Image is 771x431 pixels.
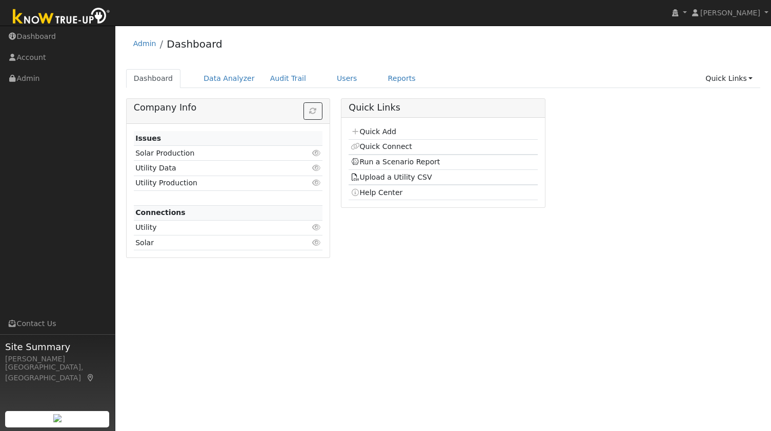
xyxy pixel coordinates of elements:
i: Click to view [312,179,321,186]
a: Upload a Utility CSV [351,173,432,181]
a: Map [86,374,95,382]
img: retrieve [53,414,62,422]
td: Utility Production [134,176,292,190]
span: Site Summary [5,340,110,354]
i: Click to view [312,239,321,246]
i: Click to view [312,224,321,231]
a: Run a Scenario Report [351,158,440,166]
a: Users [329,69,365,88]
div: [PERSON_NAME] [5,354,110,364]
i: Click to view [312,149,321,157]
strong: Connections [135,208,186,217]
a: Quick Links [698,69,760,88]
span: [PERSON_NAME] [700,9,760,17]
strong: Issues [135,134,161,142]
a: Audit Trail [262,69,314,88]
a: Reports [380,69,423,88]
td: Utility [134,220,292,235]
a: Dashboard [167,38,222,50]
img: Know True-Up [8,6,115,29]
h5: Quick Links [349,102,537,113]
td: Solar Production [134,146,292,161]
a: Dashboard [126,69,181,88]
a: Quick Connect [351,142,412,150]
a: Help Center [351,188,403,197]
a: Admin [133,39,156,48]
div: [GEOGRAPHIC_DATA], [GEOGRAPHIC_DATA] [5,362,110,383]
td: Solar [134,235,292,250]
td: Utility Data [134,161,292,176]
i: Click to view [312,164,321,171]
a: Quick Add [351,127,396,136]
a: Data Analyzer [196,69,262,88]
h5: Company Info [134,102,322,113]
